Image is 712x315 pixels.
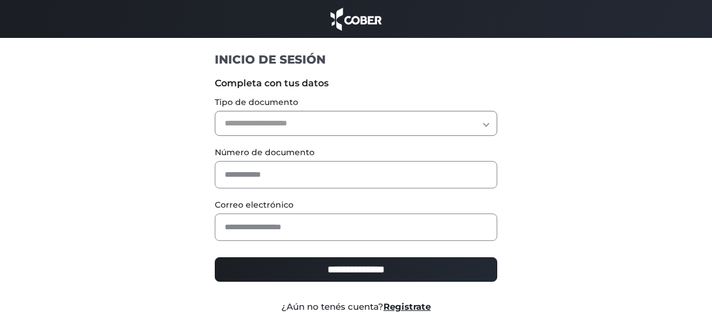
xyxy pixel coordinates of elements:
label: Número de documento [215,146,498,159]
img: cober_marca.png [327,6,385,32]
h1: INICIO DE SESIÓN [215,52,498,67]
a: Registrate [383,301,431,312]
div: ¿Aún no tenés cuenta? [206,300,507,314]
label: Tipo de documento [215,96,498,108]
label: Correo electrónico [215,199,498,211]
label: Completa con tus datos [215,76,498,90]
